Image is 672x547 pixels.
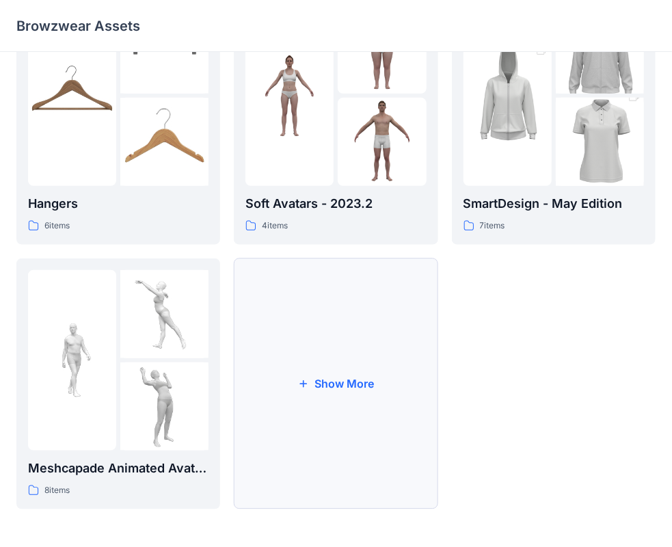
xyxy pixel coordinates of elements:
[16,258,220,509] a: folder 1folder 2folder 3Meshcapade Animated Avatars8items
[463,194,644,213] p: SmartDesign - May Edition
[120,270,209,358] img: folder 2
[245,194,426,213] p: Soft Avatars - 2023.2
[338,98,426,186] img: folder 3
[556,76,644,209] img: folder 3
[480,219,505,233] p: 7 items
[463,29,552,162] img: folder 1
[44,483,70,498] p: 8 items
[28,316,116,404] img: folder 1
[120,362,209,451] img: folder 3
[120,98,209,186] img: folder 3
[28,194,209,213] p: Hangers
[28,459,209,478] p: Meshcapade Animated Avatars
[44,219,70,233] p: 6 items
[262,219,288,233] p: 4 items
[28,51,116,139] img: folder 1
[16,16,140,36] p: Browzwear Assets
[234,258,438,509] button: Show More
[245,51,334,139] img: folder 1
